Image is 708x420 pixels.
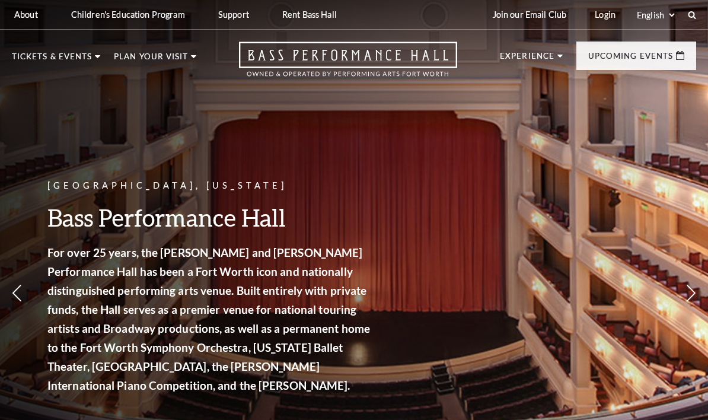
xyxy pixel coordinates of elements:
p: Rent Bass Hall [282,9,337,20]
p: Upcoming Events [588,52,673,66]
p: Plan Your Visit [114,53,188,67]
p: Tickets & Events [12,53,92,67]
p: About [14,9,38,20]
p: Children's Education Program [71,9,185,20]
p: [GEOGRAPHIC_DATA], [US_STATE] [47,179,374,193]
p: Support [218,9,249,20]
p: Experience [500,52,554,66]
h3: Bass Performance Hall [47,202,374,233]
strong: For over 25 years, the [PERSON_NAME] and [PERSON_NAME] Performance Hall has been a Fort Worth ico... [47,246,370,392]
select: Select: [634,9,677,21]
